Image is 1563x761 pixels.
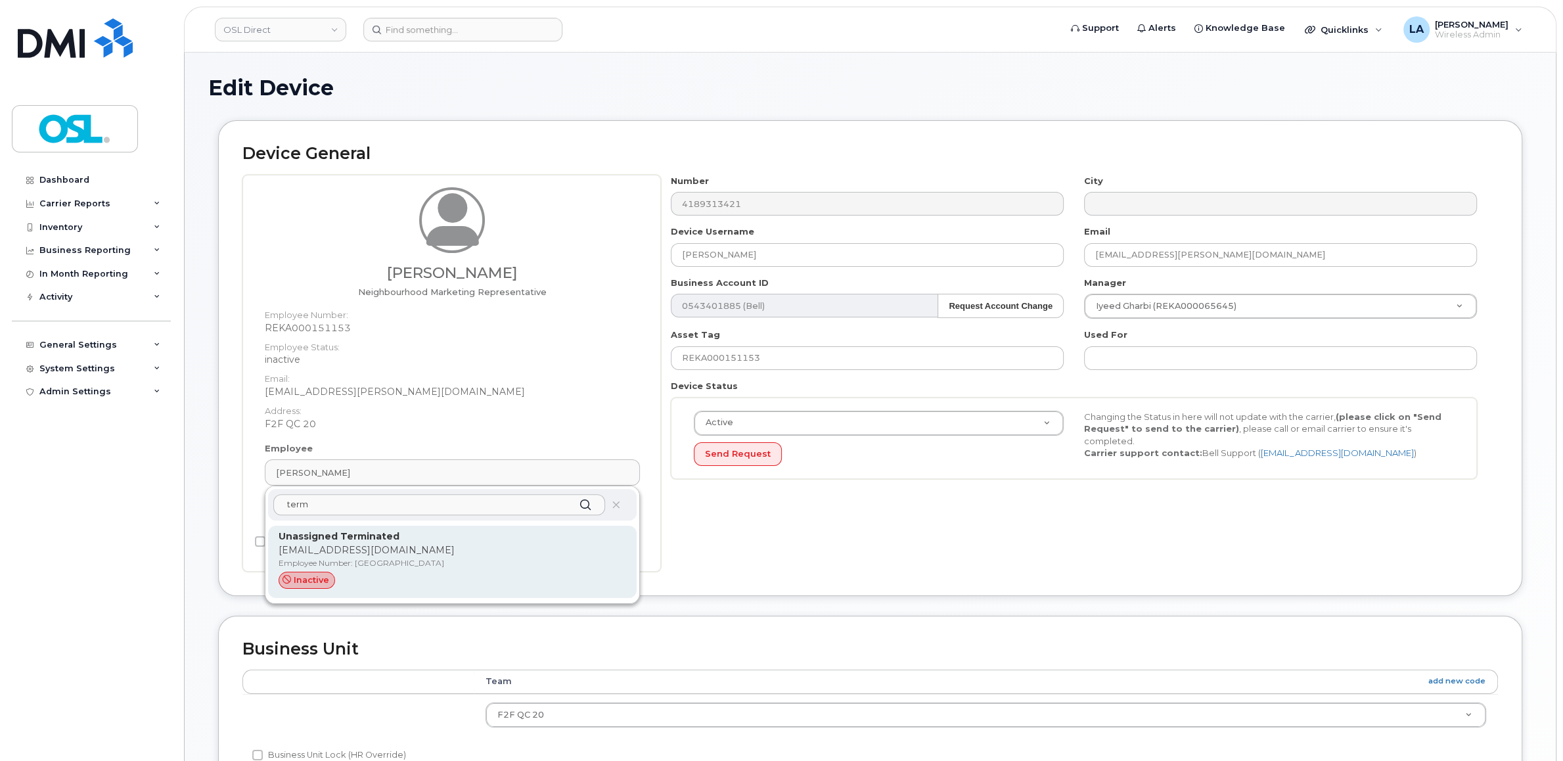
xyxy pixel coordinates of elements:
span: F2F QC 20 [497,710,544,720]
span: inactive [294,574,329,586]
label: City [1084,175,1103,187]
dt: Address: [265,398,640,417]
input: Business Unit Lock (HR Override) [252,750,263,760]
h3: [PERSON_NAME] [265,265,640,281]
span: Iyeed Gharbi (REKA000065645) [1088,300,1236,312]
label: Email [1084,225,1110,238]
button: Request Account Change [938,294,1064,318]
a: Iyeed Gharbi (REKA000065645) [1085,294,1476,318]
h2: Device General [242,145,1498,163]
div: Unassigned Terminated[EMAIL_ADDRESS][DOMAIN_NAME]Employee Number: [GEOGRAPHIC_DATA]inactive [268,526,637,598]
label: Number [671,175,709,187]
dd: inactive [265,353,640,366]
strong: Request Account Change [949,301,1053,311]
th: Team [474,670,1498,693]
span: Job title [358,287,547,297]
input: Enter name, email, or employee number [273,494,605,515]
a: [PERSON_NAME] [265,459,640,486]
h2: Business Unit [242,640,1498,658]
label: Non-employee owned device [255,534,400,549]
div: Changing the Status in here will not update with the carrier, , please call or email carrier to e... [1074,411,1463,459]
span: [PERSON_NAME] [276,467,350,479]
a: F2F QC 20 [486,703,1485,727]
label: Employee [265,442,313,455]
h1: Edit Device [208,76,1532,99]
dt: Employee Status: [265,334,640,354]
span: Active [698,417,733,428]
button: Send Request [694,442,782,467]
a: add new code [1428,676,1485,687]
input: Non-employee owned device [255,536,265,547]
dd: REKA000151153 [265,321,640,334]
p: Employee Number: [GEOGRAPHIC_DATA] [279,557,626,569]
label: Device Username [671,225,754,238]
strong: Unassigned Terminated [279,530,399,542]
a: Active [694,411,1063,435]
label: Business Account ID [671,277,769,289]
label: Asset Tag [671,329,720,341]
label: Used For [1084,329,1127,341]
label: Manager [1084,277,1126,289]
p: [EMAIL_ADDRESS][DOMAIN_NAME] [279,543,626,557]
dd: [EMAIL_ADDRESS][PERSON_NAME][DOMAIN_NAME] [265,385,640,398]
label: Device Status [671,380,738,392]
dt: Employee Number: [265,302,640,321]
a: [EMAIL_ADDRESS][DOMAIN_NAME] [1260,448,1413,458]
dt: Email: [265,366,640,385]
dd: F2F QC 20 [265,417,640,430]
strong: Carrier support contact: [1083,448,1202,458]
